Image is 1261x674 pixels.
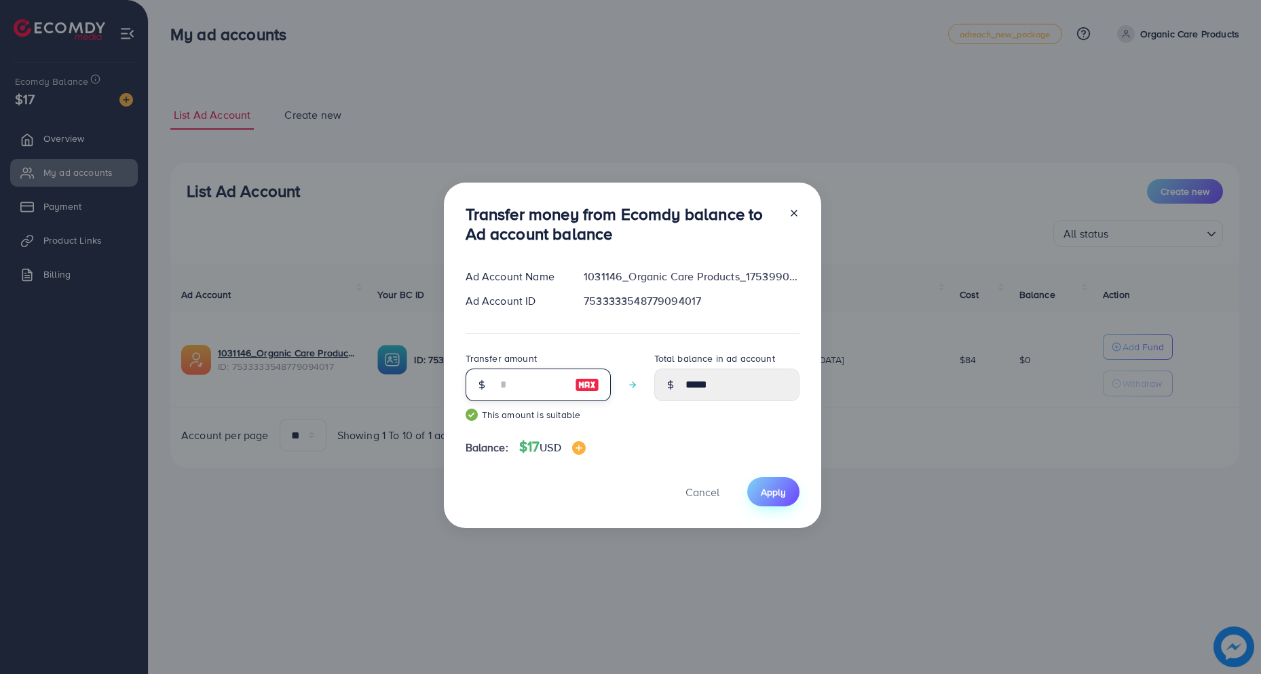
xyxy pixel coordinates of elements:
[572,441,586,455] img: image
[654,352,775,365] label: Total balance in ad account
[575,377,599,393] img: image
[761,485,786,499] span: Apply
[466,440,508,455] span: Balance:
[747,477,799,506] button: Apply
[573,293,810,309] div: 7533333548779094017
[519,438,586,455] h4: $17
[455,269,573,284] div: Ad Account Name
[685,485,719,500] span: Cancel
[466,204,778,244] h3: Transfer money from Ecomdy balance to Ad account balance
[455,293,573,309] div: Ad Account ID
[466,409,478,421] img: guide
[466,352,537,365] label: Transfer amount
[466,408,611,422] small: This amount is suitable
[669,477,736,506] button: Cancel
[540,440,561,455] span: USD
[573,269,810,284] div: 1031146_Organic Care Products_1753990938207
